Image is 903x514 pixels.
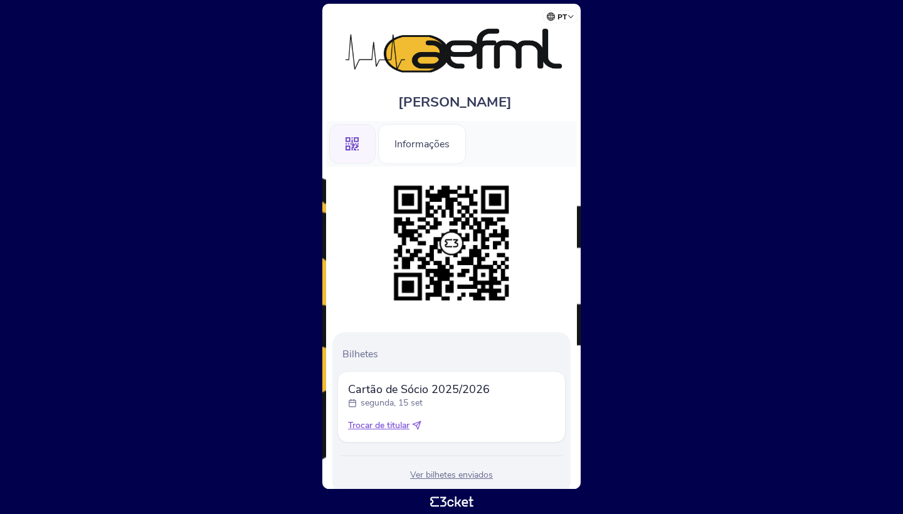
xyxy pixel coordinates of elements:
div: Ver bilhetes enviados [337,469,566,481]
span: Trocar de titular [348,419,409,432]
img: Sócios AEFML [332,16,571,74]
span: [PERSON_NAME] [398,93,512,112]
p: segunda, 15 set [361,397,423,409]
span: Cartão de Sócio 2025/2026 [348,382,490,397]
a: Informações [378,136,466,150]
div: Informações [378,124,466,164]
img: 2e93f903f08a4e638d784ccad7ee331d.png [388,179,515,307]
p: Bilhetes [342,347,566,361]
